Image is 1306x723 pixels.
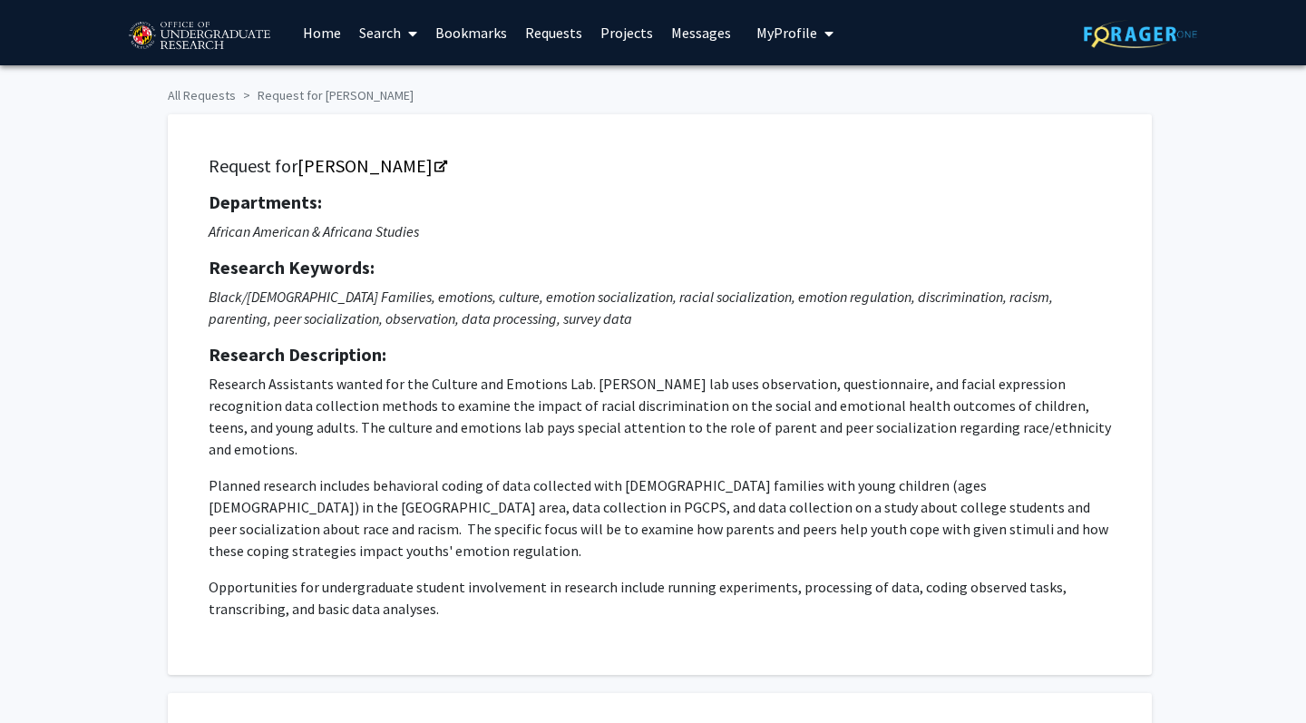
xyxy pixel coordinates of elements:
[14,641,77,709] iframe: Chat
[1084,20,1197,48] img: ForagerOne Logo
[516,1,591,64] a: Requests
[168,87,236,103] a: All Requests
[209,191,322,213] strong: Departments:
[756,24,817,42] span: My Profile
[209,373,1111,460] p: Research Assistants wanted for the Culture and Emotions Lab. [PERSON_NAME] lab uses observation, ...
[294,1,350,64] a: Home
[209,343,386,366] strong: Research Description:
[168,79,1138,105] ol: breadcrumb
[297,154,445,177] a: Opens in a new tab
[122,14,276,59] img: University of Maryland Logo
[209,222,419,240] i: African American & Africana Studies
[209,576,1111,620] p: Opportunities for undergraduate student involvement in research include running experiments, proc...
[662,1,740,64] a: Messages
[350,1,426,64] a: Search
[209,256,375,278] strong: Research Keywords:
[426,1,516,64] a: Bookmarks
[591,1,662,64] a: Projects
[209,474,1111,562] p: Planned research includes behavioral coding of data collected with [DEMOGRAPHIC_DATA] families wi...
[236,86,414,105] li: Request for [PERSON_NAME]
[209,155,1111,177] h5: Request for
[209,286,1111,329] p: Black/[DEMOGRAPHIC_DATA] Families, emotions, culture, emotion socialization, racial socialization...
